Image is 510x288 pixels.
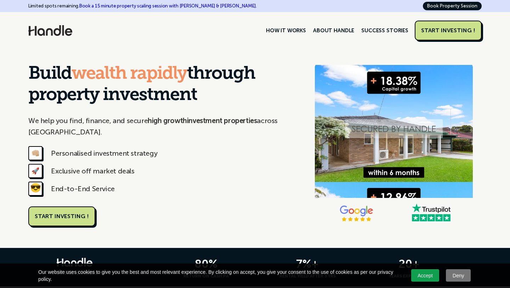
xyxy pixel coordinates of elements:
strong: 😎 [30,185,41,192]
div: End-to-End Service [51,183,115,194]
h3: 20+ [361,259,457,269]
a: START INVESTING ! [28,206,95,226]
a: Book a 15 minute property scaling session with [PERSON_NAME] & [PERSON_NAME]. [79,3,257,9]
strong: high growth [148,116,187,125]
div: Personalised investment strategy [51,148,157,159]
a: Book Property Session [423,2,482,10]
div: START INVESTING ! [421,27,475,34]
div: 👊🏼 [28,146,42,160]
span: Our website uses cookies to give you the best and most relevant experience. By clicking on accept... [38,268,402,283]
h3: 7%+ [260,259,356,269]
a: Deny [446,269,471,282]
p: We help you find, finance, and secure across [GEOGRAPHIC_DATA]. [28,115,292,138]
div: 🚀 [28,164,42,178]
h1: Build through property investment [28,64,292,106]
strong: investment properties [187,116,257,125]
a: Accept [411,269,440,282]
div: Exclusive off market deals [51,165,135,177]
a: ABOUT HANDLE [310,24,358,37]
h3: 80% [158,259,254,269]
a: SUCCESS STORIES [358,24,412,37]
a: START INVESTING ! [415,21,482,40]
div: Limited spots remaining. [28,2,257,10]
a: HOW IT WORKS [262,24,310,37]
span: wealth rapidly [72,65,187,83]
